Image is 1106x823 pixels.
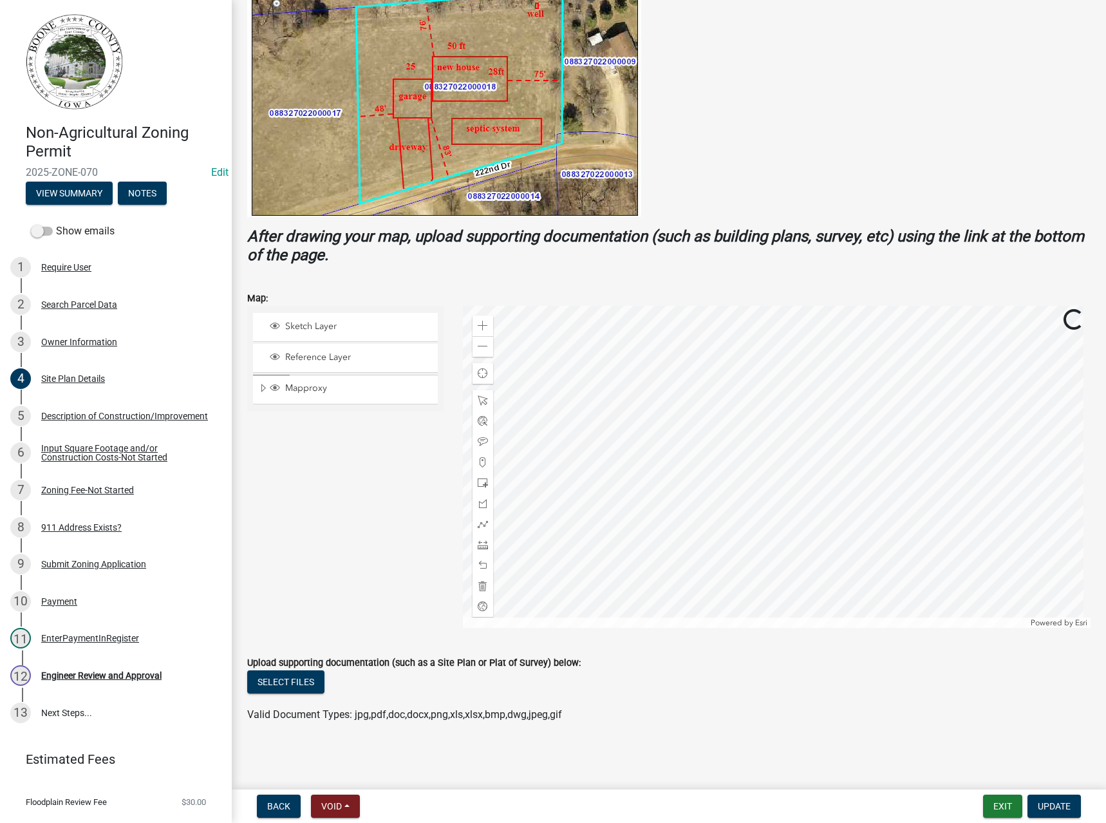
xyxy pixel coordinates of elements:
div: 3 [10,332,31,352]
div: Search Parcel Data [41,300,117,309]
span: Void [321,801,342,811]
button: Select files [247,670,324,694]
span: Reference Layer [282,352,433,363]
div: Sketch Layer [268,321,433,334]
div: Submit Zoning Application [41,560,146,569]
div: 7 [10,480,31,500]
div: 10 [10,591,31,612]
wm-modal-confirm: Notes [118,189,167,199]
a: Estimated Fees [10,746,211,772]
div: Reference Layer [268,352,433,364]
li: Reference Layer [253,344,438,373]
div: 11 [10,628,31,648]
div: 12 [10,665,31,686]
button: Update [1027,795,1081,818]
button: Back [257,795,301,818]
div: Require User [41,263,91,272]
div: 5 [10,406,31,426]
img: Boone County, Iowa [26,14,124,110]
div: Description of Construction/Improvement [41,411,208,421]
div: EnterPaymentInRegister [41,634,139,643]
span: Update [1038,801,1071,811]
span: Sketch Layer [282,321,433,332]
wm-modal-confirm: Summary [26,189,113,199]
span: Expand [258,383,268,396]
label: Map: [247,294,268,303]
wm-modal-confirm: Edit Application Number [211,166,229,178]
div: Input Square Footage and/or Construction Costs-Not Started [41,444,211,462]
div: Powered by [1027,618,1091,628]
div: 13 [10,703,31,723]
li: Mapproxy [253,375,438,404]
div: 4 [10,368,31,389]
button: View Summary [26,182,113,205]
button: Void [311,795,360,818]
div: 911 Address Exists? [41,523,122,532]
div: Zoom out [473,336,493,357]
div: Find my location [473,363,493,384]
div: Zoning Fee-Not Started [41,486,134,495]
div: 1 [10,257,31,278]
div: 8 [10,517,31,538]
h4: Non-Agricultural Zoning Permit [26,124,221,161]
strong: After drawing your map, upload supporting documentation (such as building plans, survey, etc) usi... [247,227,1084,264]
div: 6 [10,442,31,463]
li: Sketch Layer [253,313,438,342]
button: Notes [118,182,167,205]
span: 2025-ZONE-070 [26,166,206,178]
span: $30.00 [182,798,206,806]
div: Site Plan Details [41,374,105,383]
a: Edit [211,166,229,178]
div: Owner Information [41,337,117,346]
div: 9 [10,554,31,574]
span: Valid Document Types: jpg,pdf,doc,docx,png,xls,xlsx,bmp,dwg,jpeg,gif [247,708,562,721]
span: Mapproxy [282,383,433,394]
div: Payment [41,597,77,606]
div: Engineer Review and Approval [41,671,162,680]
a: Esri [1075,618,1087,627]
div: Mapproxy [268,383,433,395]
ul: Layer List [252,310,439,408]
div: Zoom in [473,316,493,336]
div: 2 [10,294,31,315]
label: Upload supporting documentation (such as a Site Plan or Plat of Survey) below: [247,659,581,668]
button: Exit [983,795,1022,818]
span: Floodplain Review Fee [26,798,107,806]
span: Back [267,801,290,811]
label: Show emails [31,223,115,239]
